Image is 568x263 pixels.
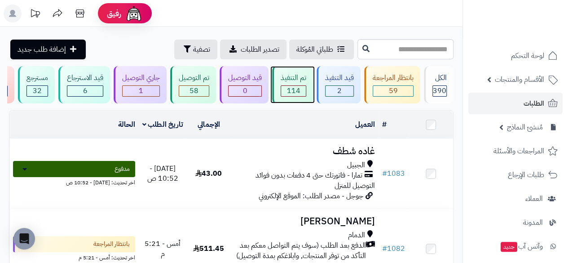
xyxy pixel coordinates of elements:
[189,85,198,96] span: 58
[193,44,210,55] span: تصفية
[382,168,405,179] a: #1083
[507,21,559,40] img: logo-2.png
[57,66,112,103] a: قيد الاسترجاع 6
[24,4,46,25] a: تحديثات المنصة
[495,73,544,86] span: الأقسام والمنتجات
[493,145,544,157] span: المراجعات والأسئلة
[315,66,362,103] a: قيد التنفيذ 2
[337,85,342,96] span: 2
[174,40,217,59] button: تصفية
[422,66,455,103] a: الكل390
[112,66,168,103] a: جاري التوصيل 1
[195,168,222,179] span: 43.00
[362,66,422,103] a: بانتظار المراجعة 59
[507,121,543,134] span: مُنشئ النماذج
[373,73,414,83] div: بانتظار المراجعة
[16,66,57,103] a: مسترجع 32
[433,85,446,96] span: 390
[13,177,135,187] div: اخر تحديث: [DATE] - 10:52 ص
[270,66,315,103] a: تم التنفيذ 114
[118,119,135,130] a: الحالة
[234,241,366,261] span: الدفع بعد الطلب (سوف يتم التواصل معكم بعد التأكد من توفر المنتجات, وابلاغكم بمدة التوصيل)
[325,73,354,83] div: قيد التنفيذ
[139,85,143,96] span: 1
[147,163,178,184] span: [DATE] - 10:52 ص
[179,73,209,83] div: تم التوصيل
[26,73,48,83] div: مسترجع
[468,45,563,67] a: لوحة التحكم
[468,140,563,162] a: المراجعات والأسئلة
[234,146,375,156] h3: غاده شطف
[281,86,306,96] div: 114
[468,236,563,257] a: وآتس آبجديد
[525,192,543,205] span: العملاء
[145,238,181,259] span: أمس - 5:21 م
[523,216,543,229] span: المدونة
[122,73,160,83] div: جاري التوصيل
[255,170,362,181] span: تمارا - فاتورتك حتى 4 دفعات بدون فوائد
[326,86,353,96] div: 2
[289,40,354,59] a: طلباتي المُوكلة
[508,169,544,181] span: طلبات الإرجاع
[220,40,286,59] a: تصدير الطلبات
[107,8,121,19] span: رفيق
[501,242,517,252] span: جديد
[27,86,48,96] div: 32
[382,243,387,254] span: #
[259,191,363,201] span: جوجل - مصدر الطلب: الموقع الإلكتروني
[432,73,447,83] div: الكل
[373,86,413,96] div: 59
[18,44,66,55] span: إضافة طلب جديد
[348,230,365,241] span: الدمام
[193,243,224,254] span: 511.45
[228,73,262,83] div: قيد التوصيل
[382,168,387,179] span: #
[243,85,247,96] span: 0
[234,216,375,227] h3: [PERSON_NAME]
[83,85,88,96] span: 6
[296,44,333,55] span: طلباتي المُوكلة
[335,180,375,191] span: التوصيل للمنزل
[67,73,103,83] div: قيد الاسترجاع
[114,165,130,174] span: مدفوع
[468,212,563,233] a: المدونة
[468,93,563,114] a: الطلبات
[13,252,135,262] div: اخر تحديث: أمس - 5:21 م
[281,73,306,83] div: تم التنفيذ
[198,119,220,130] a: الإجمالي
[67,86,103,96] div: 6
[500,240,543,253] span: وآتس آب
[468,188,563,210] a: العملاء
[382,119,387,130] a: #
[241,44,279,55] span: تصدير الطلبات
[125,4,143,22] img: ai-face.png
[287,85,300,96] span: 114
[179,86,209,96] div: 58
[511,49,544,62] span: لوحة التحكم
[347,160,365,170] span: الجبيل
[123,86,159,96] div: 1
[382,243,405,254] a: #1082
[13,228,35,250] div: Open Intercom Messenger
[389,85,398,96] span: 59
[524,97,544,110] span: الطلبات
[93,240,130,249] span: بانتظار المراجعة
[10,40,86,59] a: إضافة طلب جديد
[33,85,42,96] span: 32
[468,164,563,186] a: طلبات الإرجاع
[168,66,218,103] a: تم التوصيل 58
[218,66,270,103] a: قيد التوصيل 0
[355,119,375,130] a: العميل
[229,86,261,96] div: 0
[142,119,183,130] a: تاريخ الطلب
